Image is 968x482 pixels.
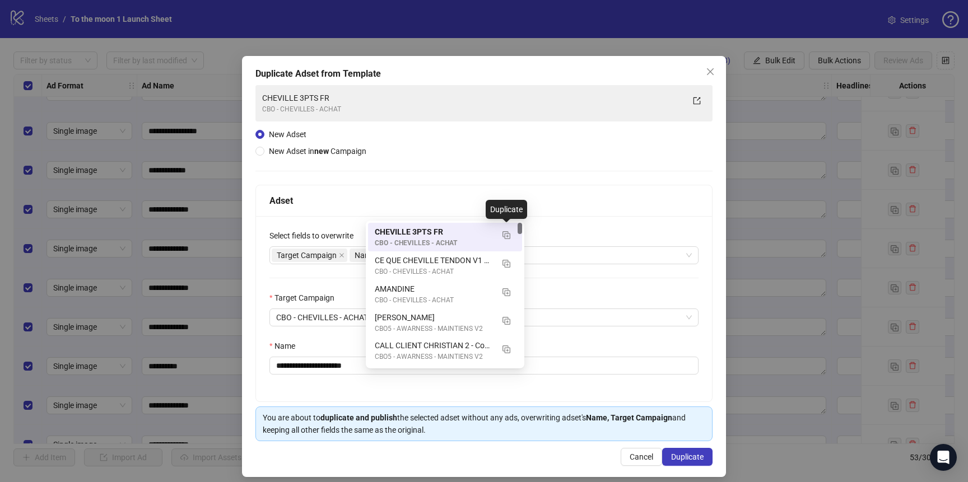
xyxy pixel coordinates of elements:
div: CBO5 - AWARNESS - MAINTIENS V2 [375,324,493,334]
span: Name [350,249,386,262]
strong: duplicate and publish [320,413,397,422]
div: CALL CLIENT CHRISTIAN 2 - Copie [375,339,493,352]
strong: Name, Target Campaign [586,413,672,422]
img: Duplicate [502,317,510,325]
div: CHEVILLE 3PTS FR [375,226,493,238]
span: CBO - CHEVILLES - ACHAT [276,309,692,326]
span: close [706,67,715,76]
button: Duplicate [662,448,713,466]
div: UNBOXING ALEXIS - Copie [368,365,522,394]
div: CHEVILLE 3PTS FR [368,223,522,251]
img: Duplicate [502,231,510,239]
span: Cancel [630,452,653,461]
div: CE QUE CHEVILLE TENDON V1 FR [375,254,493,266]
div: AMANDINE [375,283,493,295]
img: Duplicate [502,260,510,268]
label: Target Campaign [269,292,342,304]
button: Cancel [621,448,662,466]
img: Duplicate [502,345,510,353]
span: Target Campaign [277,249,337,261]
input: Name [269,357,699,375]
div: CBO - CHEVILLES - ACHAT [262,104,683,115]
div: CALL CLIENT CHRISTIAN 2 - Copie [368,336,522,365]
label: Name [269,340,302,352]
button: Duplicate [497,311,515,329]
button: Duplicate [497,283,515,301]
span: New Adset [269,130,306,139]
div: Open Intercom Messenger [930,444,957,471]
button: Duplicate [497,339,515,357]
div: Adset [269,194,699,208]
div: CE QUE CHEVILLE TENDON V1 FR [368,251,522,280]
img: Duplicate [502,288,510,296]
label: Select fields to overwrite [269,230,361,242]
div: AMANDINE [368,280,522,308]
span: close [339,252,345,258]
div: CHEVILLE 3PTS FR [262,92,683,104]
span: Name [355,249,375,261]
div: CBO - CHEVILLES - ACHAT [375,266,493,277]
div: PAULINE - Copie [368,308,522,337]
div: [PERSON_NAME] [375,311,493,324]
strong: new [314,147,329,156]
span: New Adset in Campaign [269,147,366,156]
div: CBO - CHEVILLES - ACHAT [375,238,493,249]
div: You are about to the selected adset without any ads, overwriting adset's and keeping all other fi... [263,411,705,436]
button: Duplicate [497,254,515,272]
div: Duplicate [486,200,527,219]
button: Duplicate [497,226,515,244]
div: Duplicate Adset from Template [255,67,713,81]
span: Duplicate [671,452,704,461]
div: CBO5 - AWARNESS - MAINTIENS V2 [375,352,493,362]
button: Close [701,63,719,81]
span: export [693,97,701,105]
span: Target Campaign [272,249,347,262]
div: CBO - CHEVILLES - ACHAT [375,295,493,306]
